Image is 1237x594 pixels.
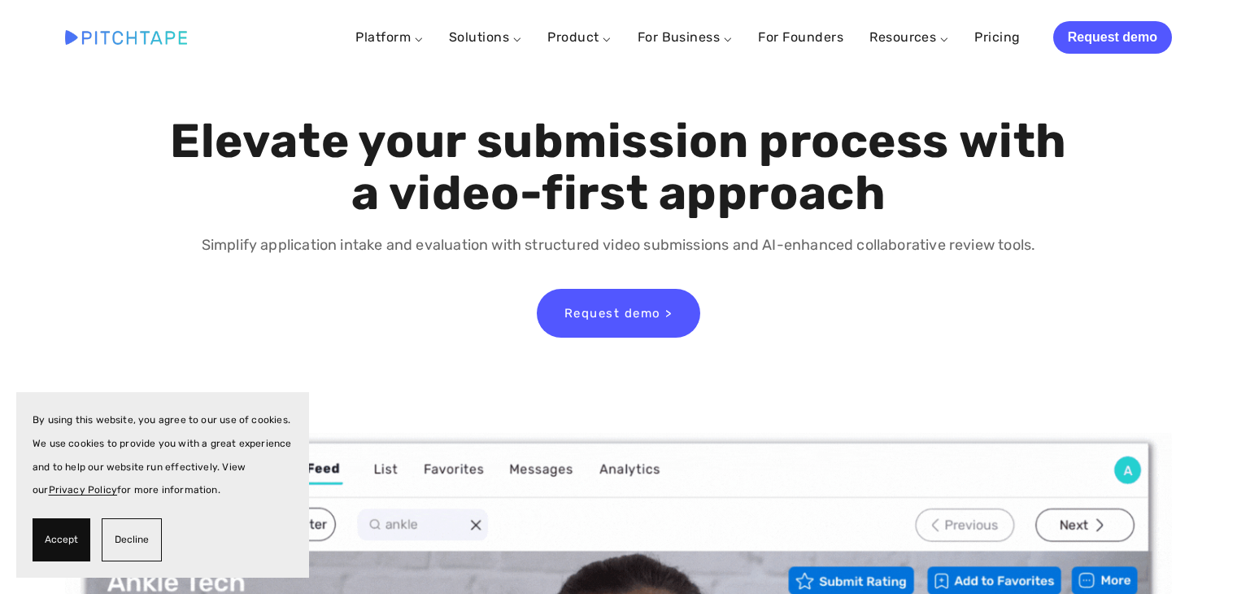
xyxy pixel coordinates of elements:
[869,29,948,45] a: Resources ⌵
[49,484,118,496] a: Privacy Policy
[547,29,611,45] a: Product ⌵
[65,30,187,44] img: Pitchtape | Video Submission Management Software
[33,518,90,561] button: Accept
[974,23,1020,52] a: Pricing
[355,29,423,45] a: Platform ⌵
[159,116,1077,220] h1: Elevate your submission process with a video-first approach
[102,518,162,561] button: Decline
[449,29,521,45] a: Solutions ⌵
[1053,21,1172,54] a: Request demo
[16,392,309,578] section: Cookie banner
[33,408,293,502] p: By using this website, you agree to our use of cookies. We use cookies to provide you with a grea...
[638,29,733,45] a: For Business ⌵
[758,23,843,52] a: For Founders
[537,289,700,338] a: Request demo >
[115,528,149,552] span: Decline
[45,528,78,552] span: Accept
[159,234,1077,257] p: Simplify application intake and evaluation with structured video submissions and AI-enhanced coll...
